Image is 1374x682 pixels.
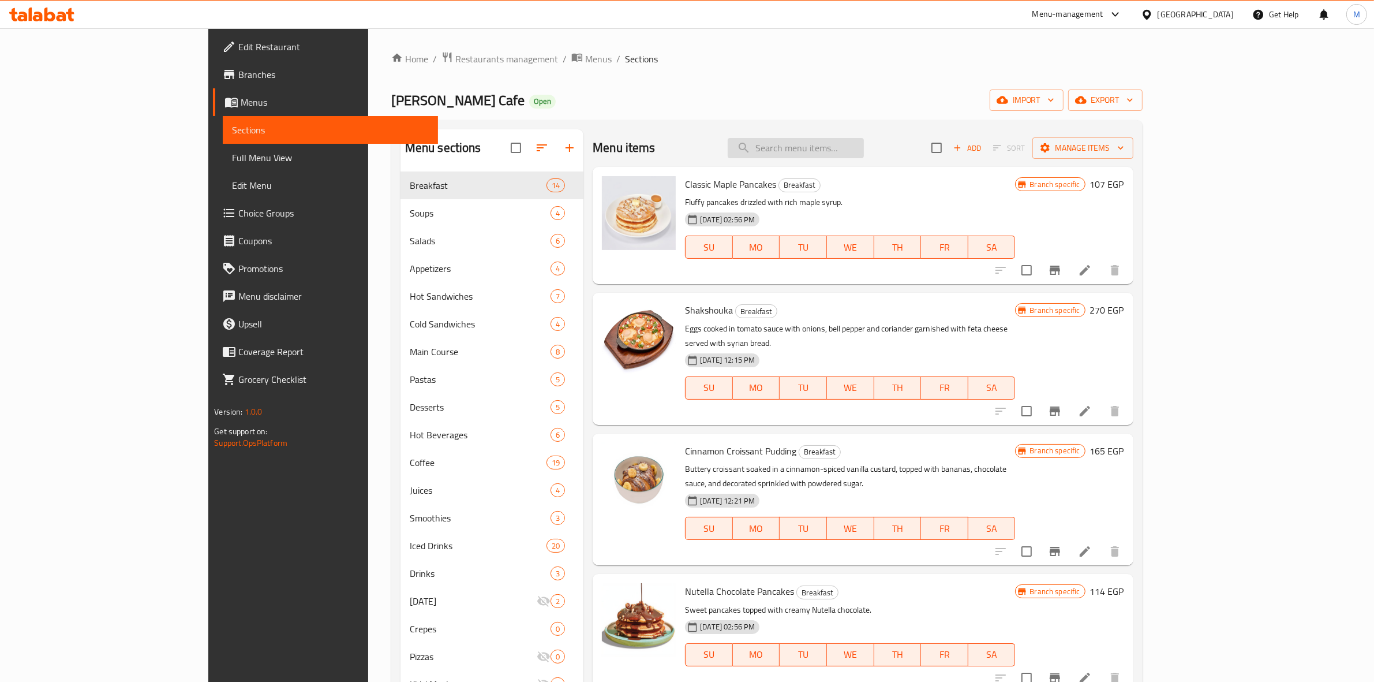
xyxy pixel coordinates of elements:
span: Branch specific [1025,305,1084,316]
span: 3 [551,513,564,524]
span: 19 [547,457,564,468]
div: Juices [410,483,551,497]
div: Appetizers [410,262,551,275]
span: Promotions [238,262,429,275]
button: TU [780,377,827,400]
a: Menus [213,88,438,116]
div: items [546,539,565,553]
span: WE [832,646,870,663]
a: Menu disclaimer [213,282,438,310]
img: Classic Maple Pancakes [602,176,676,250]
p: Eggs cooked in tomato sauce with onions, bell pepper and coriander garnished with feta cheese ser... [685,322,1015,351]
div: Juices4 [400,476,584,504]
button: TU [780,517,827,540]
span: SU [690,646,728,663]
button: MO [733,377,780,400]
button: FR [921,236,968,259]
div: items [551,594,565,608]
nav: breadcrumb [391,51,1143,66]
li: / [563,52,567,66]
button: SA [968,517,1016,540]
span: 1.0.0 [245,404,263,419]
span: Menus [585,52,612,66]
div: items [546,178,565,192]
button: FR [921,643,968,666]
span: Version: [214,404,242,419]
span: WE [832,520,870,537]
span: Pastas [410,372,551,386]
span: Coverage Report [238,345,429,359]
svg: Inactive section [537,650,551,664]
a: Promotions [213,255,438,282]
span: 4 [551,319,564,330]
span: Coupons [238,234,429,248]
img: Cinnamon Croissant Pudding [602,443,676,517]
span: FR [926,239,964,256]
span: 14 [547,180,564,191]
span: Edit Menu [232,178,429,192]
div: Breakfast [735,304,777,318]
span: MO [737,520,776,537]
div: Soups4 [400,199,584,227]
span: TU [784,239,822,256]
div: Breakfast14 [400,172,584,199]
h2: Menu sections [405,139,481,156]
button: Branch-specific-item [1041,538,1069,565]
span: SU [690,239,728,256]
span: Select to update [1014,399,1039,423]
button: TU [780,643,827,666]
span: SU [690,379,728,396]
div: Iced Drinks [410,539,546,553]
span: Soups [410,206,551,220]
span: 4 [551,208,564,219]
span: TH [879,520,917,537]
span: Coffee [410,456,546,469]
img: Shakshouka [602,302,676,376]
div: Breakfast [410,178,546,192]
button: WE [827,236,874,259]
div: items [551,567,565,580]
h2: Menu items [593,139,656,156]
span: Pizzas [410,650,537,664]
span: 3 [551,568,564,579]
div: Appetizers4 [400,255,584,282]
div: Drinks3 [400,560,584,587]
span: Drinks [410,567,551,580]
button: SU [685,236,733,259]
p: Fluffy pancakes drizzled with rich maple syrup. [685,195,1015,210]
button: TH [874,643,922,666]
span: Classic Maple Pancakes [685,176,776,193]
span: FR [926,379,964,396]
span: Branches [238,68,429,81]
a: Edit menu item [1078,404,1092,418]
img: Nutella Chocolate Pancakes [602,583,676,657]
span: TH [879,239,917,256]
div: items [546,456,565,469]
span: Hot Beverages [410,428,551,442]
span: 2 [551,596,564,607]
span: 5 [551,402,564,413]
span: 4 [551,485,564,496]
span: Salads [410,234,551,248]
button: Add [949,139,986,157]
span: Smoothies [410,511,551,525]
span: 6 [551,430,564,441]
span: Crepes [410,622,551,636]
span: Full Menu View [232,151,429,165]
span: Breakfast [779,178,820,192]
button: SA [968,236,1016,259]
span: Menu disclaimer [238,289,429,303]
a: Edit Menu [223,172,438,199]
div: items [551,650,565,664]
span: Breakfast [799,445,840,459]
span: Cold Sandwiches [410,317,551,331]
h6: 165 EGP [1090,443,1124,459]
